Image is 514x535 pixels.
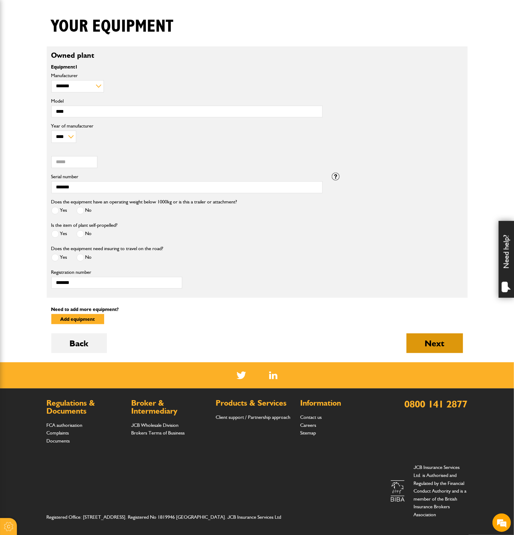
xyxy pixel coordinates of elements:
p: Equipment [51,65,323,69]
a: Complaints [47,430,69,436]
img: Linked In [269,372,277,379]
label: Does the equipment have an operating weight below 1000kg or is this a trailer or attachment? [51,199,237,204]
label: Is the item of plant self-propelled? [51,223,118,228]
img: Twitter [237,372,246,379]
label: Model [51,99,323,104]
a: FCA authorisation [47,422,83,428]
button: Next [406,333,463,353]
h1: Your equipment [51,16,174,37]
a: JCB Wholesale Division [131,422,179,428]
a: Client support / Partnership approach [216,414,290,420]
label: No [77,254,92,262]
address: Registered Office: [STREET_ADDRESS]. Registered No 1819946 [GEOGRAPHIC_DATA]. JCB Insurance Servi... [47,513,295,521]
span: 1 [75,64,78,70]
a: Sitemap [300,430,316,436]
a: Careers [300,422,316,428]
h2: Information [300,399,379,407]
label: Year of manufacturer [51,124,323,128]
h2: Owned plant [51,51,463,60]
a: Brokers Terms of Business [131,430,185,436]
a: LinkedIn [269,372,277,379]
label: No [77,230,92,238]
h2: Products & Services [216,399,294,407]
h2: Broker & Intermediary [131,399,210,415]
p: JCB Insurance Services Ltd. is Authorised and Regulated by the Financial Conduct Authority and is... [414,463,468,518]
p: Need to add more equipment? [51,307,463,312]
label: Registration number [51,270,182,275]
div: Need help? [499,221,514,298]
button: Back [51,333,107,353]
label: Does the equipment need insuring to travel on the road? [51,246,163,251]
a: Contact us [300,414,322,420]
label: Serial number [51,174,323,179]
label: Yes [51,207,67,214]
h2: Regulations & Documents [47,399,125,415]
button: Add equipment [51,314,104,324]
a: Documents [47,438,70,444]
a: 0800 141 2877 [405,398,468,410]
label: Manufacturer [51,73,323,78]
label: No [77,207,92,214]
label: Yes [51,230,67,238]
label: Yes [51,254,67,262]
